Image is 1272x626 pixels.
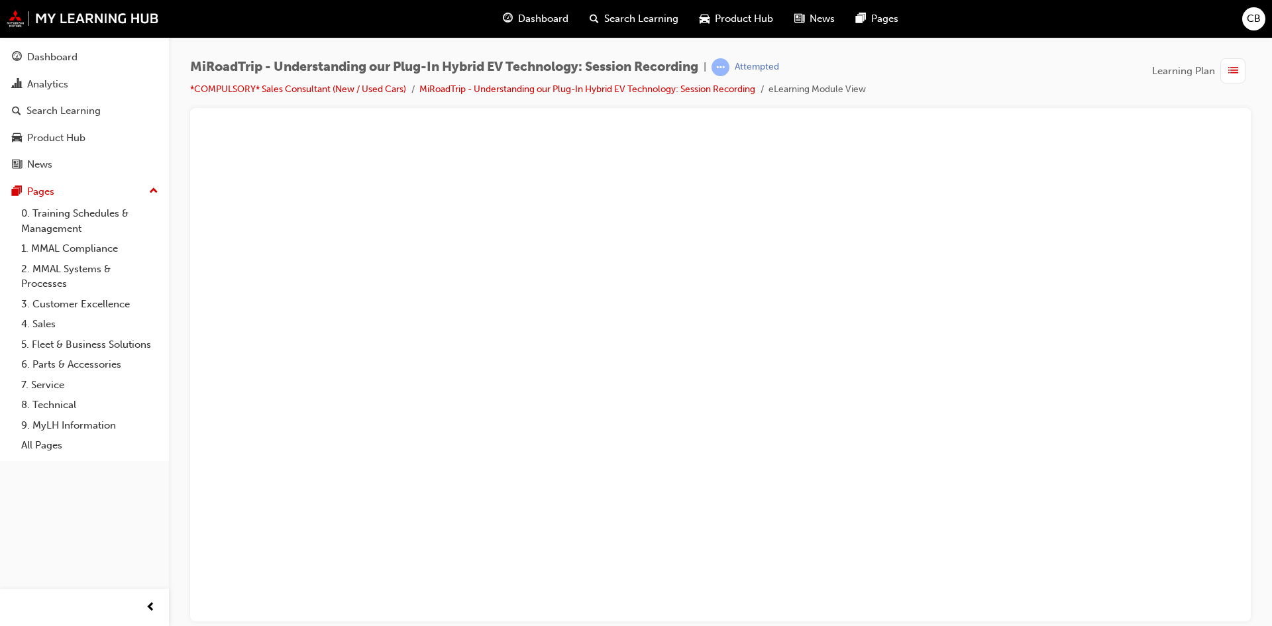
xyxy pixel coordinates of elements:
a: pages-iconPages [845,5,909,32]
span: list-icon [1228,63,1238,79]
a: *COMPULSORY* Sales Consultant (New / Used Cars) [190,83,406,95]
li: eLearning Module View [768,82,866,97]
a: Analytics [5,72,164,97]
a: 0. Training Schedules & Management [16,203,164,238]
a: news-iconNews [784,5,845,32]
span: CB [1247,11,1261,26]
span: Search Learning [604,11,678,26]
a: 6. Parts & Accessories [16,354,164,375]
a: search-iconSearch Learning [579,5,689,32]
span: guage-icon [12,52,22,64]
a: 2. MMAL Systems & Processes [16,259,164,294]
span: news-icon [12,159,22,171]
div: Product Hub [27,130,85,146]
span: Dashboard [518,11,568,26]
div: News [27,157,52,172]
button: Pages [5,180,164,204]
span: Learning Plan [1152,64,1215,79]
span: car-icon [12,132,22,144]
a: guage-iconDashboard [492,5,579,32]
span: learningRecordVerb_ATTEMPT-icon [712,58,729,76]
span: pages-icon [12,186,22,198]
img: mmal [7,10,159,27]
div: Attempted [735,61,779,74]
div: Analytics [27,77,68,92]
span: chart-icon [12,79,22,91]
a: 3. Customer Excellence [16,294,164,315]
div: Pages [27,184,54,199]
a: All Pages [16,435,164,456]
a: Dashboard [5,45,164,70]
div: Search Learning [26,103,101,119]
a: car-iconProduct Hub [689,5,784,32]
span: news-icon [794,11,804,27]
a: News [5,152,164,177]
span: Product Hub [715,11,773,26]
button: DashboardAnalyticsSearch LearningProduct HubNews [5,42,164,180]
a: 9. MyLH Information [16,415,164,436]
a: 7. Service [16,375,164,395]
span: guage-icon [503,11,513,27]
a: 8. Technical [16,395,164,415]
span: MiRoadTrip - Understanding our Plug-In Hybrid EV Technology: Session Recording [190,60,698,75]
a: Search Learning [5,99,164,123]
button: Learning Plan [1152,58,1251,83]
span: News [810,11,835,26]
span: prev-icon [146,600,156,616]
a: 4. Sales [16,314,164,335]
span: up-icon [149,183,158,200]
a: 1. MMAL Compliance [16,238,164,259]
span: car-icon [700,11,710,27]
a: 5. Fleet & Business Solutions [16,335,164,355]
div: Dashboard [27,50,78,65]
span: search-icon [590,11,599,27]
span: | [704,60,706,75]
a: Product Hub [5,126,164,150]
span: pages-icon [856,11,866,27]
span: search-icon [12,105,21,117]
a: MiRoadTrip - Understanding our Plug-In Hybrid EV Technology: Session Recording [419,83,755,95]
button: CB [1242,7,1265,30]
span: Pages [871,11,898,26]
